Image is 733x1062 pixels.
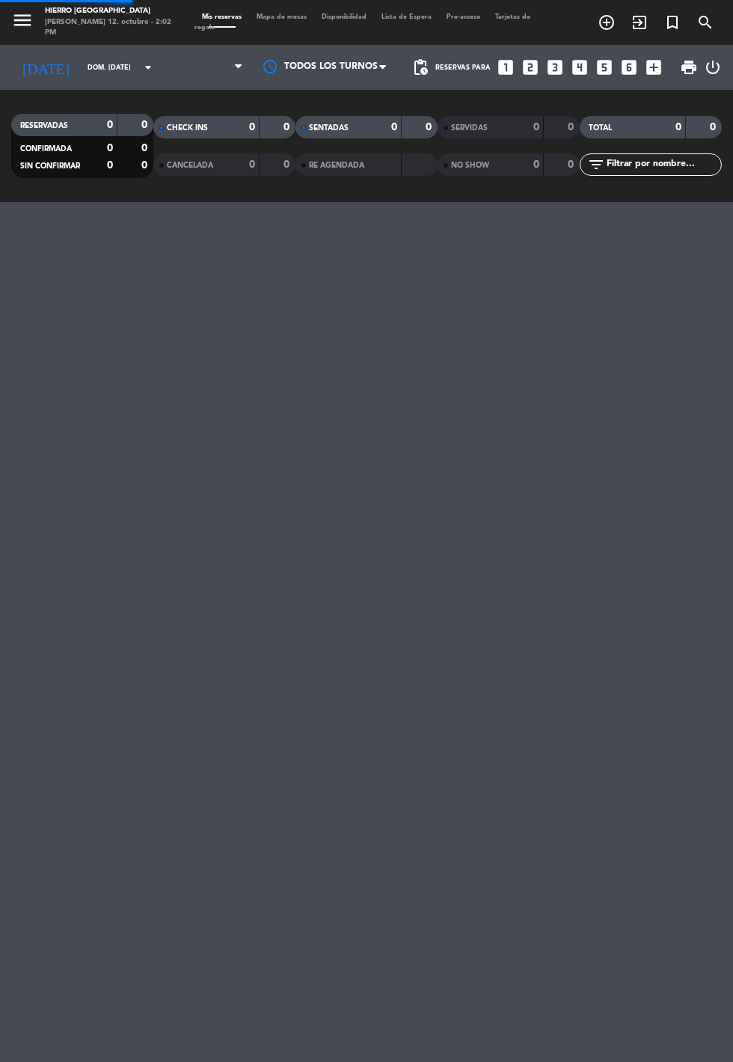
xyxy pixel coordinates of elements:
[570,58,589,77] i: looks_4
[663,13,681,31] i: turned_in_not
[249,13,314,20] span: Mapa de mesas
[314,13,374,20] span: Disponibilidad
[644,58,663,77] i: add_box
[194,13,249,20] span: Mis reservas
[605,156,721,173] input: Filtrar por nombre...
[598,13,616,31] i: add_circle_outline
[680,58,698,76] span: print
[167,162,213,169] span: CANCELADA
[675,122,681,132] strong: 0
[391,122,397,132] strong: 0
[568,159,577,170] strong: 0
[521,58,540,77] i: looks_two
[283,122,292,132] strong: 0
[439,13,488,20] span: Pre-acceso
[704,58,722,76] i: power_settings_new
[107,160,113,171] strong: 0
[631,13,648,31] i: exit_to_app
[426,122,435,132] strong: 0
[435,64,491,72] span: Reservas para
[11,52,80,82] i: [DATE]
[309,124,349,132] span: SENTADAS
[167,124,208,132] span: CHECK INS
[704,45,722,90] div: LOG OUT
[20,122,68,129] span: RESERVADAS
[45,6,172,17] div: Hierro [GEOGRAPHIC_DATA]
[496,58,515,77] i: looks_one
[595,58,614,77] i: looks_5
[11,9,34,31] i: menu
[11,9,34,35] button: menu
[451,124,488,132] span: SERVIDAS
[283,159,292,170] strong: 0
[107,120,113,130] strong: 0
[20,145,72,153] span: CONFIRMADA
[533,122,539,132] strong: 0
[451,162,489,169] span: NO SHOW
[619,58,639,77] i: looks_6
[249,159,255,170] strong: 0
[139,58,157,76] i: arrow_drop_down
[545,58,565,77] i: looks_3
[411,58,429,76] span: pending_actions
[20,162,80,170] span: SIN CONFIRMAR
[107,143,113,153] strong: 0
[710,122,719,132] strong: 0
[587,156,605,174] i: filter_list
[249,122,255,132] strong: 0
[141,143,150,153] strong: 0
[696,13,714,31] i: search
[45,17,172,39] div: [PERSON_NAME] 12. octubre - 2:02 PM
[533,159,539,170] strong: 0
[309,162,364,169] span: RE AGENDADA
[141,120,150,130] strong: 0
[589,124,612,132] span: TOTAL
[374,13,439,20] span: Lista de Espera
[568,122,577,132] strong: 0
[141,160,150,171] strong: 0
